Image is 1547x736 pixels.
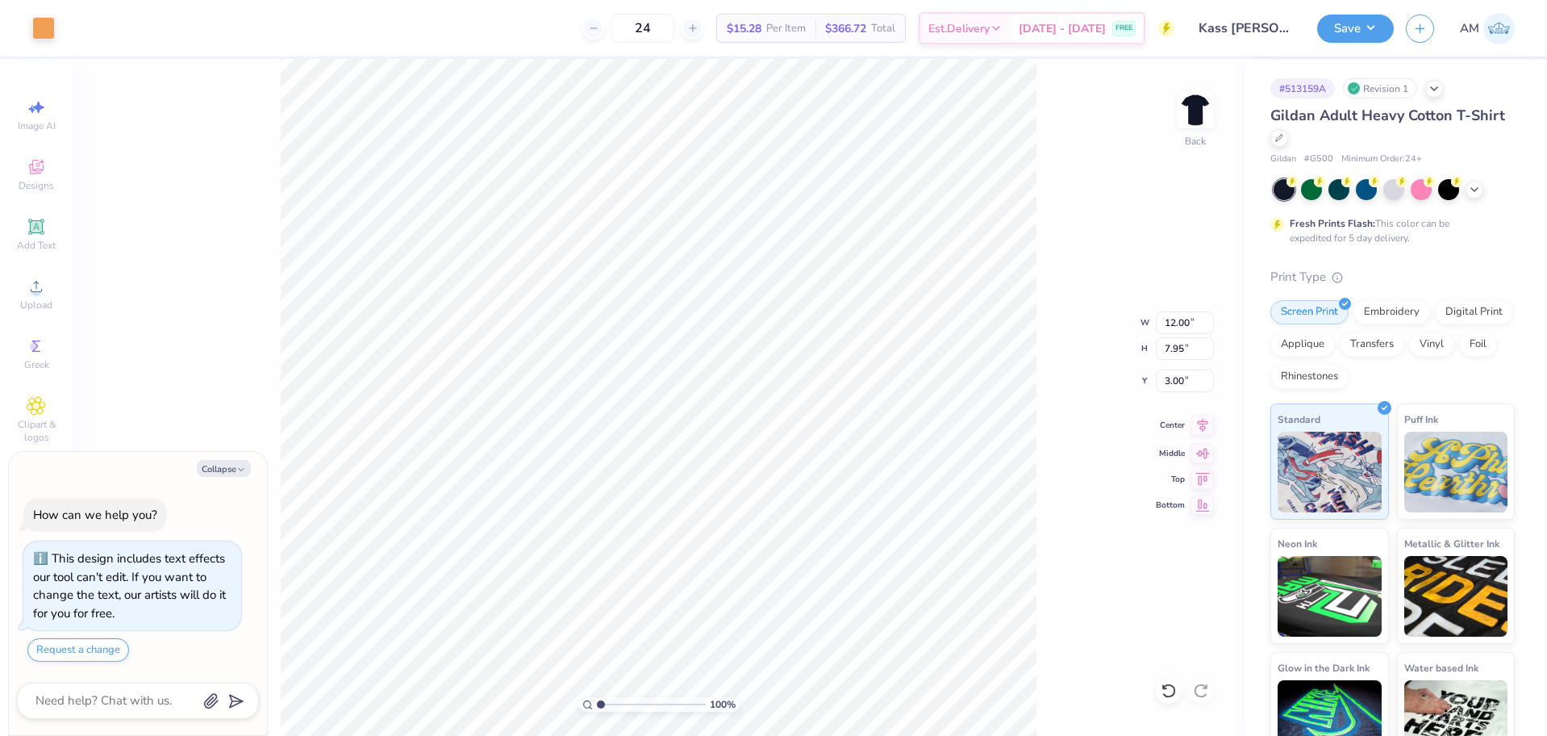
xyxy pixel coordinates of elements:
div: Back [1185,134,1206,148]
span: $366.72 [825,20,866,37]
span: Gildan [1270,153,1296,166]
strong: Fresh Prints Flash: [1290,217,1375,230]
input: – – [611,14,674,43]
span: Standard [1278,411,1320,428]
div: This design includes text effects our tool can't edit. If you want to change the text, our artist... [33,550,226,621]
img: Standard [1278,432,1382,512]
input: Untitled Design [1186,12,1305,44]
span: Image AI [18,119,56,132]
button: Save [1317,15,1394,43]
span: Upload [20,299,52,312]
div: Print Type [1270,268,1515,286]
div: Applique [1270,332,1335,357]
img: Metallic & Glitter Ink [1404,556,1508,637]
span: Gildan Adult Heavy Cotton T-Shirt [1270,106,1505,125]
div: How can we help you? [33,507,157,523]
span: 100 % [710,697,736,712]
div: Embroidery [1353,300,1430,324]
button: Request a change [27,638,129,662]
span: Center [1156,420,1185,431]
span: Greek [24,358,49,371]
span: [DATE] - [DATE] [1019,20,1106,37]
div: Digital Print [1435,300,1513,324]
span: Glow in the Dark Ink [1278,659,1370,676]
a: AM [1460,13,1515,44]
span: Clipart & logos [8,418,65,444]
span: Metallic & Glitter Ink [1404,535,1499,552]
span: Water based Ink [1404,659,1478,676]
span: Minimum Order: 24 + [1341,153,1422,166]
span: AM [1460,19,1479,38]
span: Per Item [766,20,806,37]
img: Back [1179,94,1211,126]
button: Collapse [197,460,251,477]
span: $15.28 [727,20,761,37]
span: Middle [1156,448,1185,459]
div: Transfers [1340,332,1404,357]
img: Puff Ink [1404,432,1508,512]
span: # G500 [1304,153,1333,166]
span: Designs [19,179,54,192]
span: Est. Delivery [928,20,990,37]
div: Rhinestones [1270,365,1349,389]
span: Total [871,20,895,37]
span: Bottom [1156,500,1185,511]
div: This color can be expedited for 5 day delivery. [1290,216,1488,245]
div: Screen Print [1270,300,1349,324]
span: FREE [1115,23,1132,34]
img: Arvi Mikhail Parcero [1483,13,1515,44]
span: Top [1156,474,1185,485]
div: Foil [1459,332,1497,357]
div: # 513159A [1270,78,1335,98]
img: Neon Ink [1278,556,1382,637]
span: Puff Ink [1404,411,1438,428]
div: Vinyl [1409,332,1454,357]
div: Revision 1 [1343,78,1417,98]
span: Add Text [17,239,56,252]
span: Neon Ink [1278,535,1317,552]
